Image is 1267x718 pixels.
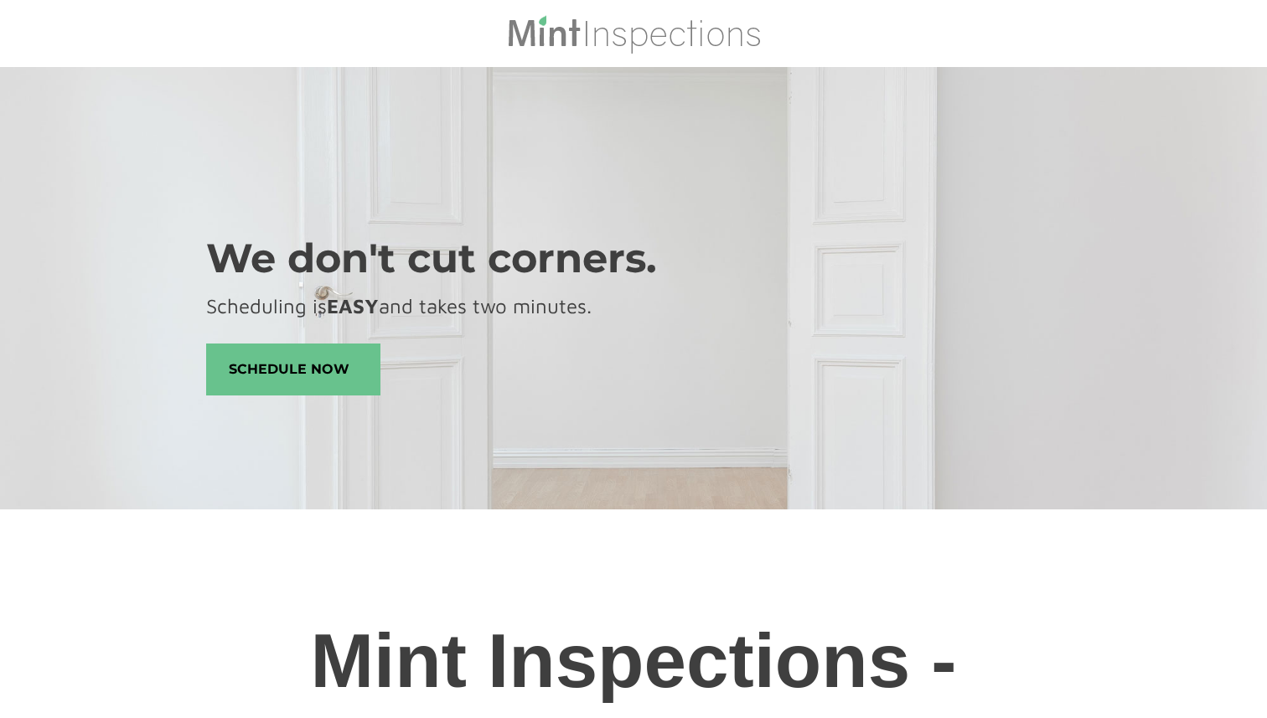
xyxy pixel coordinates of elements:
[327,294,379,318] strong: EASY
[206,294,592,318] font: Scheduling is and takes two minutes.
[506,13,762,54] img: Mint Inspections
[206,344,380,395] a: schedule now
[206,234,657,282] font: We don't cut corners.
[207,344,380,395] span: schedule now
